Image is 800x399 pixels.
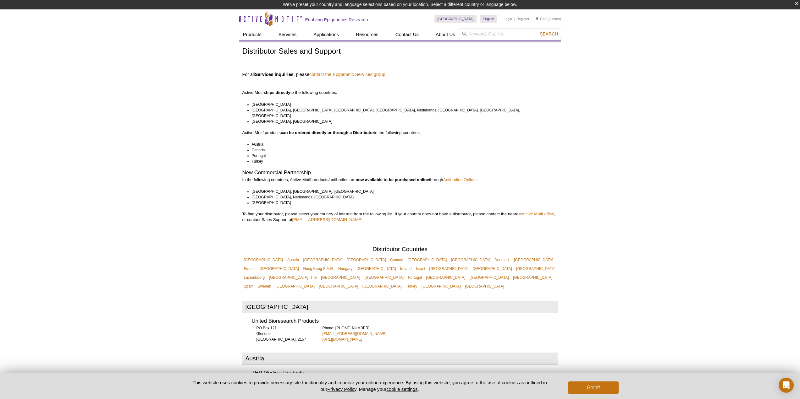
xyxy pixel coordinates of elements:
[182,379,558,392] p: This website uses cookies to provide necessary site functionality and improve your online experie...
[275,29,301,40] a: Services
[323,325,558,342] div: Phone: [PHONE_NUMBER]
[309,72,385,77] a: contact the Epigenetic Services group
[242,273,267,282] a: Luxembourg
[406,256,448,264] a: [GEOGRAPHIC_DATA]
[463,282,506,291] a: [GEOGRAPHIC_DATA]
[425,273,467,282] a: [GEOGRAPHIC_DATA]
[252,189,552,194] li: [GEOGRAPHIC_DATA], [GEOGRAPHIC_DATA], [GEOGRAPHIC_DATA]
[255,72,293,77] strong: Services inquiries
[274,282,316,291] a: [GEOGRAPHIC_DATA]
[252,107,552,119] li: [GEOGRAPHIC_DATA], [GEOGRAPHIC_DATA], [GEOGRAPHIC_DATA], [GEOGRAPHIC_DATA], Nederlands, [GEOGRAPH...
[242,264,257,273] a: France
[345,256,388,264] a: [GEOGRAPHIC_DATA]
[540,31,558,36] span: Search
[242,78,558,95] p: Active Motif to the following countries:
[399,264,413,273] a: Ireland
[536,15,561,23] li: (0 items)
[538,31,560,37] button: Search
[568,381,618,394] button: Got it!
[779,378,794,393] div: Open Intercom Messenger
[471,264,514,273] a: [GEOGRAPHIC_DATA]
[252,325,315,342] div: PO Box 121 Glenorie [GEOGRAPHIC_DATA], 2157
[242,170,558,175] h2: New Commercial Partnership
[242,130,558,136] p: Active Motif products in the following countries:
[310,29,343,40] a: Applications
[392,29,422,40] a: Contact Us
[356,177,429,182] strong: now available to be purchased online
[514,15,515,23] li: |
[292,217,363,222] a: [EMAIL_ADDRESS][DOMAIN_NAME]
[516,17,529,21] a: Register
[432,29,459,40] a: About Us
[512,256,555,264] a: [GEOGRAPHIC_DATA]
[242,72,558,77] h4: For all , please .
[522,212,554,216] a: Active Motif office
[252,319,558,324] h3: United Bioresearch Products
[242,211,558,223] p: To find your distributor, please select your country of interest from the following list. If your...
[239,29,265,40] a: Products
[242,301,558,313] h2: [GEOGRAPHIC_DATA]
[268,273,318,282] a: [GEOGRAPHIC_DATA], The
[414,264,427,273] a: Israel
[286,256,301,264] a: Austria
[352,29,382,40] a: Resources
[252,153,552,159] li: Portugal
[406,273,423,282] a: Portugal
[355,264,398,273] a: [GEOGRAPHIC_DATA]
[363,273,405,282] a: [GEOGRAPHIC_DATA]
[361,282,403,291] a: [GEOGRAPHIC_DATA]
[305,17,368,23] h2: Enabling Epigenetics Research
[252,119,552,124] li: [GEOGRAPHIC_DATA], [GEOGRAPHIC_DATA]
[323,331,386,337] a: [EMAIL_ADDRESS][DOMAIN_NAME]
[536,17,547,21] a: Cart
[256,282,273,291] a: Sweden
[493,256,511,264] a: Denmark
[468,273,510,282] a: [GEOGRAPHIC_DATA]
[252,194,552,200] li: [GEOGRAPHIC_DATA], Nederlands, [GEOGRAPHIC_DATA]
[252,142,552,147] li: Austria
[420,282,462,291] a: [GEOGRAPHIC_DATA]
[242,282,255,291] a: Spain
[443,177,476,182] a: Antibodies Online
[327,386,356,392] a: Privacy Policy
[511,273,554,282] a: [GEOGRAPHIC_DATA]
[252,159,552,164] li: Turkey
[252,200,552,206] li: [GEOGRAPHIC_DATA]
[242,47,558,56] h1: Distributor Sales and Support
[404,282,419,291] a: Turkey
[450,256,492,264] a: [GEOGRAPHIC_DATA]
[317,282,360,291] a: [GEOGRAPHIC_DATA]
[459,29,561,39] input: Keyword, Cat. No.
[242,246,558,254] h2: Distributor Countries
[428,264,470,273] a: [GEOGRAPHIC_DATA]
[264,90,290,95] strong: ships directly
[389,256,405,264] a: Canada
[386,386,417,392] button: cookie settings
[252,370,558,376] h3: THP Medical Products
[536,17,538,20] img: Your Cart
[480,15,497,23] a: English
[252,102,552,107] li: [GEOGRAPHIC_DATA]
[319,273,362,282] a: [GEOGRAPHIC_DATA]
[323,337,362,342] a: [URL][DOMAIN_NAME]
[258,264,301,273] a: [GEOGRAPHIC_DATA]
[337,264,354,273] a: Hungary
[242,177,558,183] p: In the following countries, Active Motif products/antibodies are through :
[242,353,558,365] h2: Austria
[242,256,285,264] a: [GEOGRAPHIC_DATA]
[434,15,477,23] a: [GEOGRAPHIC_DATA]
[252,147,552,153] li: Canada
[515,264,557,273] a: [GEOGRAPHIC_DATA]
[281,130,374,135] strong: can be ordered directly or through a Distributor
[301,264,335,273] a: Hong Kong S.A.R.
[504,17,512,21] a: Login
[301,256,344,264] a: [GEOGRAPHIC_DATA]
